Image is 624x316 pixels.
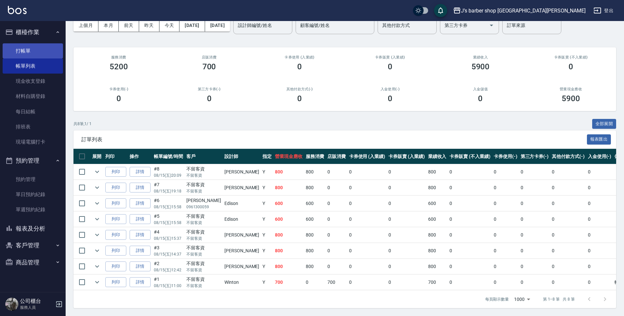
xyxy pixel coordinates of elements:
th: 帳單編號/時間 [152,149,185,164]
td: 0 [326,164,347,180]
h2: 卡券使用(-) [81,87,156,91]
td: 0 [492,164,519,180]
td: 0 [519,196,551,211]
td: #1 [152,275,185,290]
div: 不留客資 [186,166,221,172]
td: 0 [387,164,426,180]
button: [DATE] [179,19,205,32]
p: 08/15 (五) 11:00 [154,283,183,289]
button: expand row [92,277,102,287]
img: Logo [8,6,27,14]
td: 600 [273,196,304,211]
p: 08/15 (五) 15:37 [154,236,183,241]
button: 上個月 [73,19,98,32]
h2: 營業現金應收 [533,87,608,91]
th: 卡券使用 (入業績) [347,149,387,164]
p: 08/15 (五) 20:09 [154,172,183,178]
div: 不留客資 [186,181,221,188]
a: 詳情 [130,261,151,272]
td: 800 [273,164,304,180]
td: 700 [273,275,304,290]
th: 卡券使用(-) [492,149,519,164]
td: 0 [347,180,387,195]
h2: 卡券販賣 (入業績) [353,55,427,59]
td: Y [261,196,273,211]
td: 0 [519,180,551,195]
button: expand row [92,246,102,256]
h2: 卡券販賣 (不入業績) [533,55,608,59]
td: 0 [347,275,387,290]
td: [PERSON_NAME] [223,180,261,195]
td: 0 [519,227,551,243]
td: 0 [347,196,387,211]
td: 0 [448,243,492,259]
td: 800 [273,259,304,274]
td: 0 [326,212,347,227]
th: 卡券販賣 (入業績) [387,149,426,164]
h3: 0 [388,94,392,103]
td: 0 [550,164,586,180]
button: [DATE] [205,19,230,32]
td: Y [261,243,273,259]
td: 800 [273,227,304,243]
td: 600 [273,212,304,227]
button: 客戶管理 [3,237,63,254]
td: 700 [426,275,448,290]
td: 0 [492,196,519,211]
td: 0 [550,243,586,259]
p: 08/15 (五) 15:58 [154,204,183,210]
span: 訂單列表 [81,136,587,143]
td: Y [261,164,273,180]
td: Edison [223,196,261,211]
h3: 5900 [471,62,490,71]
p: 服務人員 [20,305,53,310]
button: expand row [92,183,102,192]
p: 0961300059 [186,204,221,210]
td: 0 [519,243,551,259]
td: #3 [152,243,185,259]
td: 0 [550,227,586,243]
h2: 第三方卡券(-) [172,87,247,91]
td: 0 [519,164,551,180]
td: 800 [273,180,304,195]
h3: 0 [116,94,121,103]
p: 不留客資 [186,283,221,289]
h2: 入金儲值 [443,87,518,91]
td: 0 [448,227,492,243]
td: 800 [304,259,326,274]
h3: 0 [478,94,483,103]
button: 今天 [159,19,180,32]
td: 0 [387,180,426,195]
button: 昨天 [139,19,159,32]
td: 0 [387,275,426,290]
td: 800 [273,243,304,259]
a: 帳單列表 [3,58,63,74]
td: Y [261,212,273,227]
td: 800 [426,259,448,274]
h3: 5200 [110,62,128,71]
p: 共 8 筆, 1 / 1 [73,121,92,127]
button: expand row [92,198,102,208]
p: 08/15 (五) 19:18 [154,188,183,194]
button: 前天 [119,19,139,32]
button: 列印 [105,167,126,177]
div: [PERSON_NAME] [186,197,221,204]
button: expand row [92,261,102,271]
th: 入金使用(-) [586,149,613,164]
a: 單日預約紀錄 [3,187,63,202]
td: 0 [448,196,492,211]
td: [PERSON_NAME] [223,164,261,180]
p: 不留客資 [186,172,221,178]
h2: 入金使用(-) [353,87,427,91]
p: 08/15 (五) 14:37 [154,251,183,257]
td: Winton [223,275,261,290]
div: 不留客資 [186,276,221,283]
h3: 0 [207,94,212,103]
td: [PERSON_NAME] [223,227,261,243]
a: 現場電腦打卡 [3,134,63,149]
td: 0 [387,196,426,211]
td: 0 [387,212,426,227]
td: Y [261,259,273,274]
td: 0 [586,164,613,180]
div: J’s barber shop [GEOGRAPHIC_DATA][PERSON_NAME] [461,7,586,15]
